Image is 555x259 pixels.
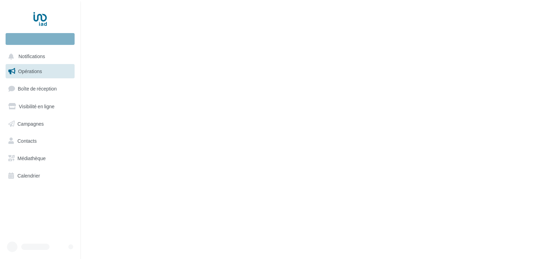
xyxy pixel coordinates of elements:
[17,120,44,126] span: Campagnes
[6,33,75,45] div: Nouvelle campagne
[18,86,57,92] span: Boîte de réception
[4,81,76,96] a: Boîte de réception
[18,68,42,74] span: Opérations
[17,173,40,179] span: Calendrier
[19,103,54,109] span: Visibilité en ligne
[17,155,46,161] span: Médiathèque
[4,99,76,114] a: Visibilité en ligne
[4,168,76,183] a: Calendrier
[4,64,76,79] a: Opérations
[18,54,45,60] span: Notifications
[4,117,76,131] a: Campagnes
[4,151,76,166] a: Médiathèque
[17,138,37,144] span: Contacts
[4,134,76,148] a: Contacts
